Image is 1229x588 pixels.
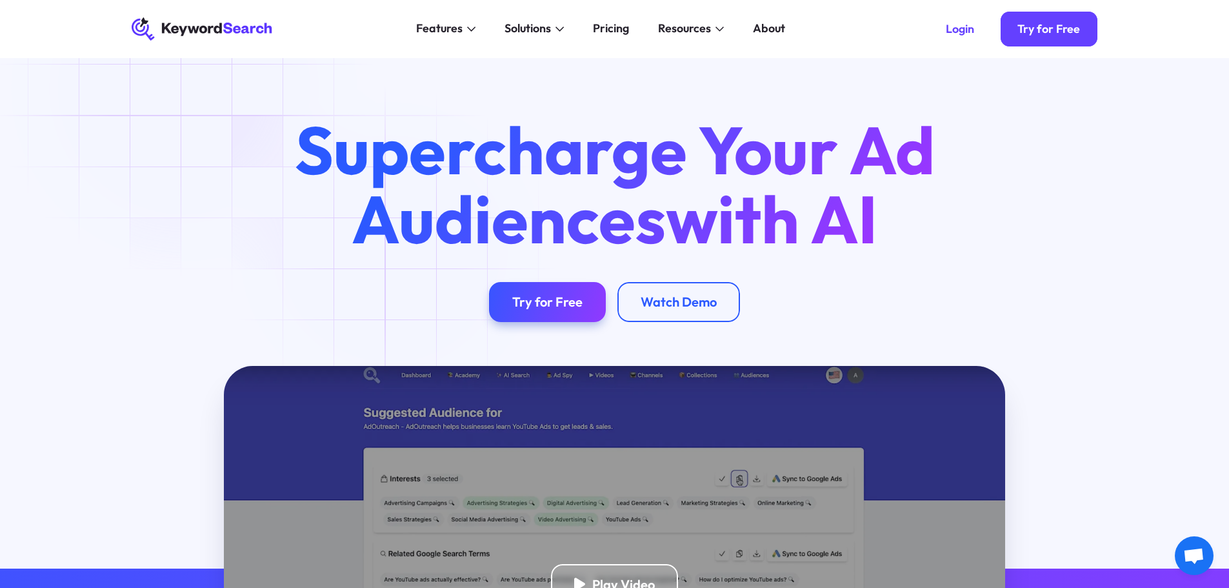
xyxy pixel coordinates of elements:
[641,294,717,310] div: Watch Demo
[744,17,794,41] a: About
[416,20,463,37] div: Features
[267,116,961,252] h1: Supercharge Your Ad Audiences
[512,294,583,310] div: Try for Free
[593,20,629,37] div: Pricing
[928,12,992,46] a: Login
[658,20,711,37] div: Resources
[585,17,638,41] a: Pricing
[666,177,877,261] span: with AI
[946,22,974,36] div: Login
[753,20,785,37] div: About
[489,282,606,323] a: Try for Free
[505,20,551,37] div: Solutions
[1001,12,1098,46] a: Try for Free
[1175,536,1214,575] a: Chat megnyitása
[1017,22,1080,36] div: Try for Free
